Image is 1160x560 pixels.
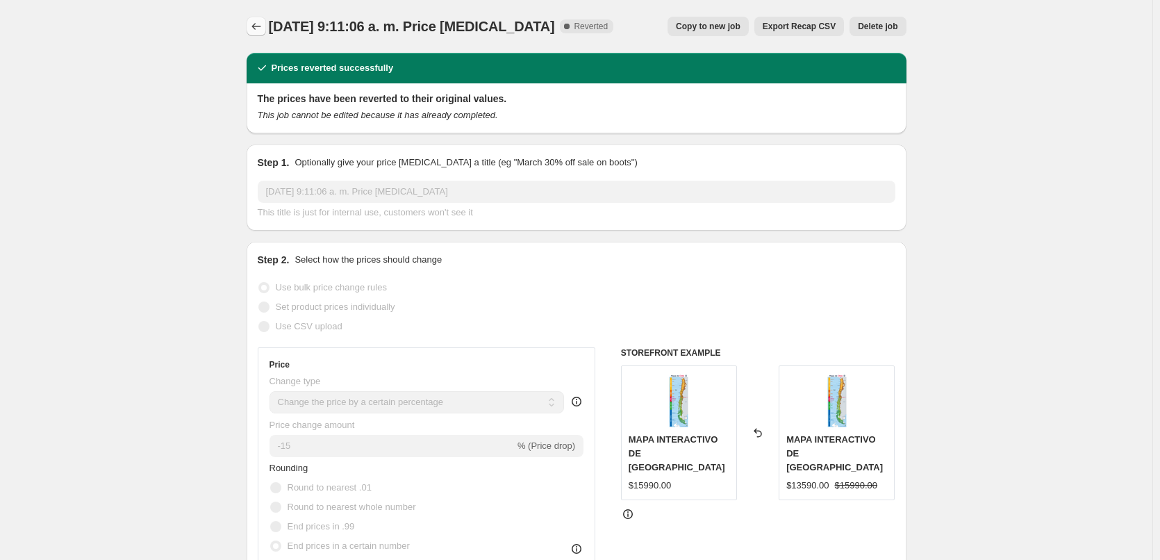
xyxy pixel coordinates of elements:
[570,395,583,409] div: help
[763,21,836,32] span: Export Recap CSV
[786,479,829,493] div: $13590.00
[288,541,410,551] span: End prices in a certain number
[786,434,883,472] span: MAPA INTERACTIVO DE [GEOGRAPHIC_DATA]
[288,521,355,532] span: End prices in .99
[258,92,895,106] h2: The prices have been reverted to their original values.
[247,17,266,36] button: Price change jobs
[276,321,342,331] span: Use CSV upload
[269,19,555,34] span: [DATE] 9:11:06 a. m. Price [MEDICAL_DATA]
[629,479,671,493] div: $15990.00
[270,435,515,457] input: -15
[574,21,608,32] span: Reverted
[668,17,749,36] button: Copy to new job
[258,156,290,170] h2: Step 1.
[754,17,844,36] button: Export Recap CSV
[258,181,895,203] input: 30% off holiday sale
[288,482,372,493] span: Round to nearest .01
[295,156,637,170] p: Optionally give your price [MEDICAL_DATA] a title (eg "March 30% off sale on boots")
[850,17,906,36] button: Delete job
[651,373,706,429] img: 4601_MAPA_INTERACTIVO_CHILE_WEB_80x.png
[270,420,355,430] span: Price change amount
[858,21,897,32] span: Delete job
[258,110,498,120] i: This job cannot be edited because it has already completed.
[676,21,740,32] span: Copy to new job
[517,440,575,451] span: % (Price drop)
[270,463,308,473] span: Rounding
[272,61,394,75] h2: Prices reverted successfully
[276,282,387,293] span: Use bulk price change rules
[629,434,725,472] span: MAPA INTERACTIVO DE [GEOGRAPHIC_DATA]
[258,207,473,217] span: This title is just for internal use, customers won't see it
[295,253,442,267] p: Select how the prices should change
[270,359,290,370] h3: Price
[288,502,416,512] span: Round to nearest whole number
[621,347,895,359] h6: STOREFRONT EXAMPLE
[835,479,877,493] strike: $15990.00
[809,373,865,429] img: 4601_MAPA_INTERACTIVO_CHILE_WEB_80x.png
[258,253,290,267] h2: Step 2.
[276,302,395,312] span: Set product prices individually
[270,376,321,386] span: Change type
